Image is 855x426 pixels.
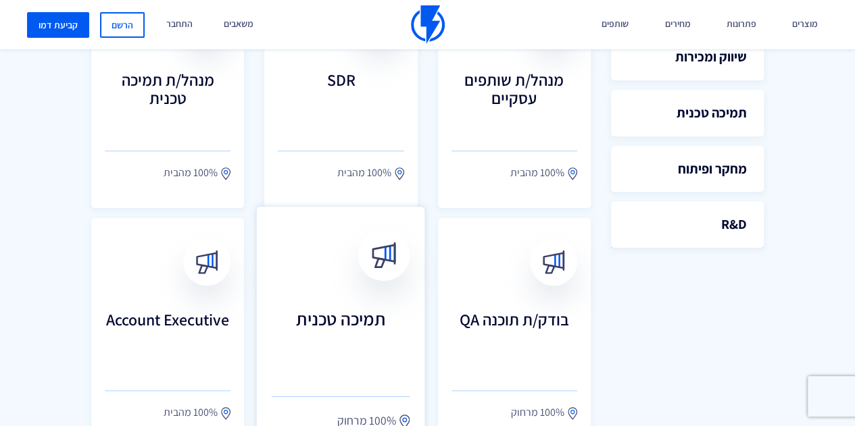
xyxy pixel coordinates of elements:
[611,201,764,248] a: R&D
[611,34,764,80] a: שיווק ומכירות
[105,311,230,365] h3: Account Executive
[278,71,404,125] h3: SDR
[100,12,145,38] a: הרשם
[611,90,764,136] a: תמיכה טכנית
[371,242,397,268] img: broadcast.svg
[195,250,219,273] img: broadcast.svg
[337,165,391,181] span: 100% מהבית
[451,71,577,125] h3: מנהל/ת שותפים עסקיים
[511,404,564,421] span: 100% מרחוק
[164,404,218,421] span: 100% מהבית
[568,167,577,180] img: location.svg
[510,165,564,181] span: 100% מהבית
[164,165,218,181] span: 100% מהבית
[272,309,410,368] h3: תמיכה טכנית
[568,406,577,420] img: location.svg
[395,167,404,180] img: location.svg
[221,406,230,420] img: location.svg
[105,71,230,125] h3: מנהל/ת תמיכה טכנית
[451,311,577,365] h3: בודק/ת תוכנה QA
[221,167,230,180] img: location.svg
[611,146,764,192] a: מחקר ופיתוח
[541,250,565,273] img: broadcast.svg
[27,12,89,38] a: קביעת דמו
